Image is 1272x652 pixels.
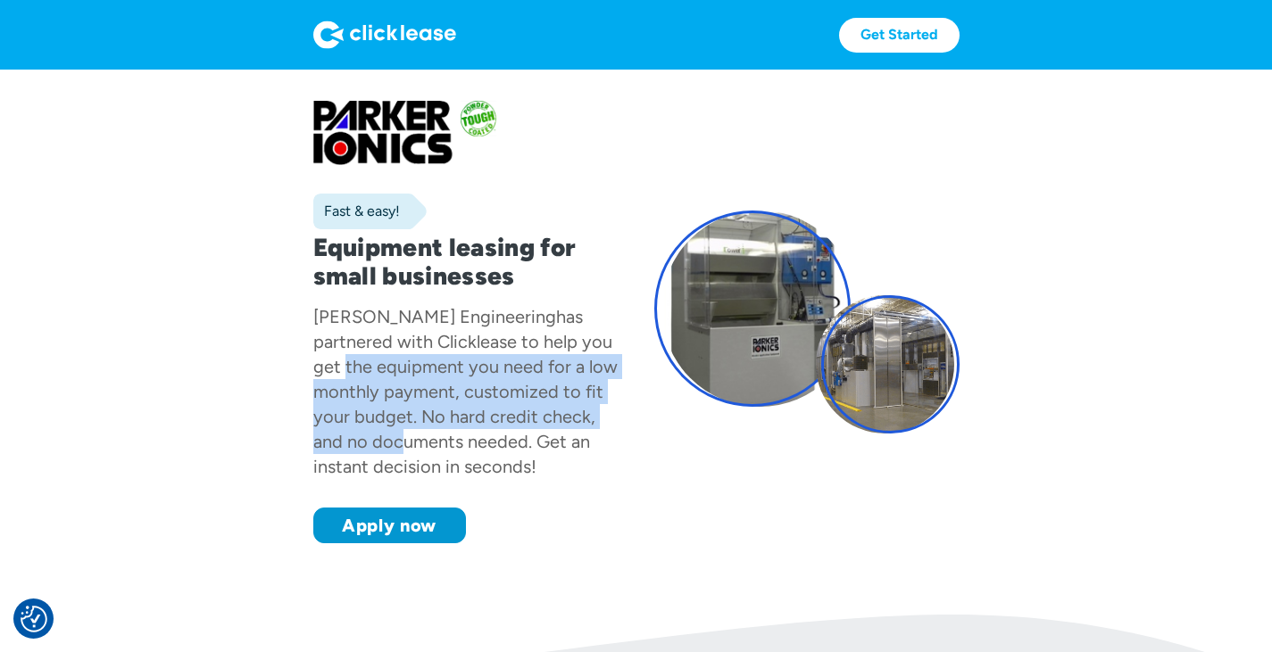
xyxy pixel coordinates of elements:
[839,18,960,53] a: Get Started
[313,306,556,327] div: [PERSON_NAME] Engineering
[313,202,400,220] div: Fast & easy!
[313,306,618,477] div: has partnered with Clicklease to help you get the equipment you need for a low monthly payment, c...
[313,21,456,49] img: Logo
[21,606,47,632] img: Revisit consent button
[21,606,47,632] button: Consent Preferences
[313,233,619,290] h1: Equipment leasing for small businesses
[313,508,466,543] a: Apply now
